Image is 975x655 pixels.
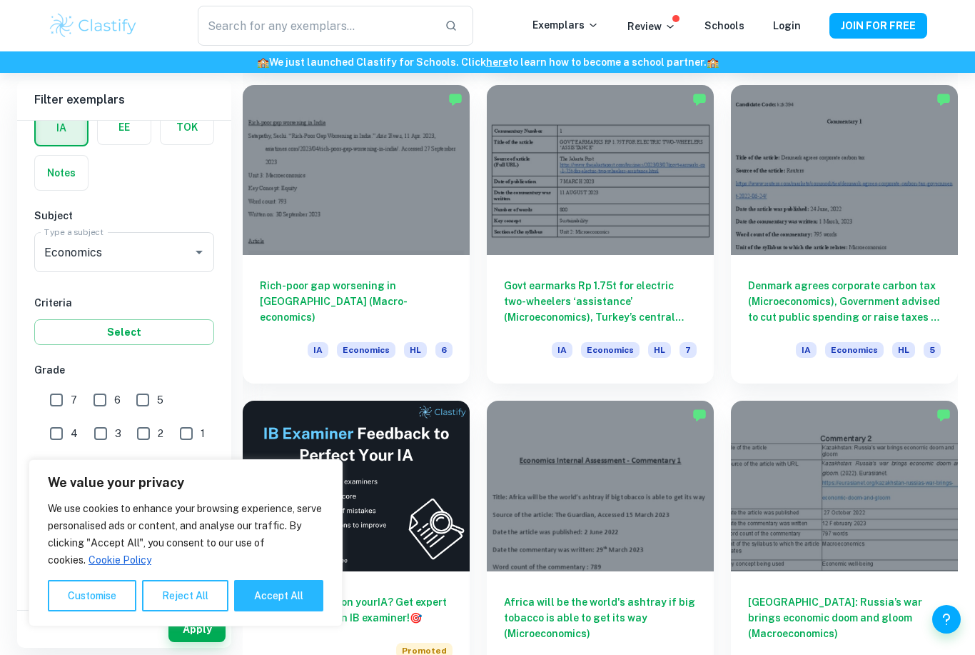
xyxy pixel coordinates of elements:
button: IA [36,111,87,145]
h6: Filter exemplars [17,80,231,120]
a: Cookie Policy [88,554,152,566]
div: We value your privacy [29,459,343,626]
button: JOIN FOR FREE [829,13,927,39]
a: Govt earmarks Rp 1.75t for electric two-wheelers ‘assistance’ (Microeconomics), Turkey’s central ... [487,85,714,384]
button: Select [34,319,214,345]
p: Exemplars [532,17,599,33]
a: here [486,56,508,68]
a: Rich-poor gap worsening in [GEOGRAPHIC_DATA] (Macro-economics)IAEconomicsHL6 [243,85,470,384]
h6: [GEOGRAPHIC_DATA]: Russia’s war brings economic doom and gloom (Macroeconomics) [748,594,941,641]
img: Marked [448,92,463,106]
span: 🏫 [707,56,719,68]
span: HL [892,342,915,358]
a: Schools [704,20,744,31]
img: Clastify logo [48,11,138,40]
button: Accept All [234,580,323,611]
img: Marked [692,92,707,106]
span: IA [796,342,817,358]
p: We use cookies to enhance your browsing experience, serve personalised ads or content, and analys... [48,500,323,569]
input: Search for any exemplars... [198,6,433,46]
span: Economics [337,342,395,358]
h6: Denmark agrees corporate carbon tax (Microeconomics), Government advised to cut public spending o... [748,278,941,325]
span: 5 [924,342,941,358]
img: Thumbnail [243,401,470,571]
span: 🏫 [257,56,269,68]
span: HL [404,342,427,358]
img: Marked [936,92,951,106]
p: Review [627,19,676,34]
button: Reject All [142,580,228,611]
button: EE [98,110,151,144]
button: Notes [35,156,88,190]
button: Open [189,242,209,262]
span: Economics [825,342,884,358]
span: 7 [680,342,697,358]
h6: Rich-poor gap worsening in [GEOGRAPHIC_DATA] (Macro-economics) [260,278,453,325]
button: Apply [168,616,226,642]
span: IA [552,342,572,358]
span: 6 [114,392,121,408]
span: 1 [201,426,205,441]
span: 2 [158,426,163,441]
img: Marked [692,408,707,422]
h6: We just launched Clastify for Schools. Click to learn how to become a school partner. [3,54,972,70]
h6: Govt earmarks Rp 1.75t for electric two-wheelers ‘assistance’ (Microeconomics), Turkey’s central ... [504,278,697,325]
button: TOK [161,110,213,144]
p: We value your privacy [48,474,323,491]
h6: Subject [34,208,214,224]
h6: Criteria [34,295,214,311]
h6: Africa will be the world's ashtray if big tobacco is able to get its way (Microeconomics) [504,594,697,641]
h6: Want full marks on your IA ? Get expert feedback from an IB examiner! [260,594,453,626]
button: Help and Feedback [932,605,961,634]
span: Economics [581,342,640,358]
span: 4 [71,426,78,441]
span: 6 [435,342,453,358]
span: IA [308,342,328,358]
label: Type a subject [44,226,103,238]
button: Customise [48,580,136,611]
a: Login [773,20,801,31]
span: 7 [71,392,77,408]
span: 3 [115,426,121,441]
span: 5 [157,392,163,408]
a: Denmark agrees corporate carbon tax (Microeconomics), Government advised to cut public spending o... [731,85,958,384]
img: Marked [936,408,951,422]
span: HL [648,342,671,358]
span: 🎯 [410,612,422,624]
h6: Grade [34,362,214,378]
